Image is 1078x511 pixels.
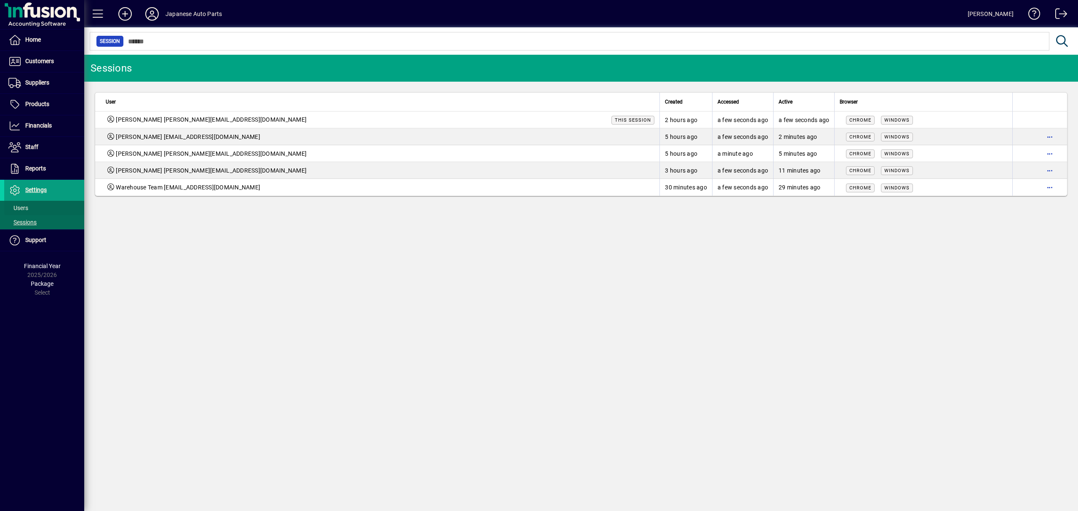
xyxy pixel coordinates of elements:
div: Mozilla/5.0 (Windows NT 10.0; Win64; x64) AppleWebKit/537.36 (KHTML, like Gecko) Chrome/141.0.0.0... [840,132,1007,141]
span: Products [25,101,49,107]
span: [PERSON_NAME] [PERSON_NAME][EMAIL_ADDRESS][DOMAIN_NAME] [116,115,307,124]
span: Session [100,37,120,45]
span: Package [31,280,53,287]
td: a minute ago [712,145,773,162]
a: Financials [4,115,84,136]
td: a few seconds ago [712,162,773,179]
span: Suppliers [25,79,49,86]
button: More options [1043,147,1057,160]
td: 2 hours ago [659,112,712,128]
div: Mozilla/5.0 (Windows NT 10.0; Win64; x64) AppleWebKit/537.36 (KHTML, like Gecko) Chrome/141.0.0.0... [840,149,1007,158]
a: Support [4,230,84,251]
span: Home [25,36,41,43]
td: a few seconds ago [712,128,773,145]
span: [PERSON_NAME] [PERSON_NAME][EMAIL_ADDRESS][DOMAIN_NAME] [116,166,307,175]
span: Customers [25,58,54,64]
div: Mozilla/5.0 (Windows NT 10.0; Win64; x64) AppleWebKit/537.36 (KHTML, like Gecko) Chrome/141.0.0.0... [840,115,1007,124]
span: Active [779,97,792,106]
td: 2 minutes ago [773,128,834,145]
span: This session [615,117,651,123]
button: More options [1043,130,1057,144]
a: Knowledge Base [1022,2,1041,29]
div: Sessions [91,61,132,75]
span: Settings [25,186,47,193]
td: 30 minutes ago [659,179,712,196]
a: Sessions [4,215,84,229]
button: More options [1043,164,1057,177]
span: Warehouse Team [EMAIL_ADDRESS][DOMAIN_NAME] [116,183,260,192]
span: Reports [25,165,46,172]
span: Users [8,205,28,211]
span: Windows [884,151,910,157]
span: Chrome [849,185,871,191]
span: Windows [884,117,910,123]
td: 5 hours ago [659,128,712,145]
button: More options [1043,181,1057,194]
span: [PERSON_NAME] [EMAIL_ADDRESS][DOMAIN_NAME] [116,133,260,141]
span: Sessions [8,219,37,226]
span: Windows [884,134,910,140]
span: User [106,97,116,106]
a: Logout [1049,2,1067,29]
button: Profile [139,6,165,21]
span: Chrome [849,151,871,157]
span: Staff [25,144,38,150]
button: Add [112,6,139,21]
a: Products [4,94,84,115]
span: Support [25,237,46,243]
a: Customers [4,51,84,72]
span: Browser [840,97,858,106]
a: Staff [4,137,84,158]
span: Windows [884,168,910,173]
div: [PERSON_NAME] [968,7,1014,21]
span: Financials [25,122,52,129]
td: 3 hours ago [659,162,712,179]
td: 5 hours ago [659,145,712,162]
div: Mozilla/5.0 (Windows NT 10.0; Win64; x64) AppleWebKit/537.36 (KHTML, like Gecko) Chrome/141.0.0.0... [840,183,1007,192]
span: Chrome [849,168,871,173]
span: [PERSON_NAME] [PERSON_NAME][EMAIL_ADDRESS][DOMAIN_NAME] [116,149,307,158]
td: a few seconds ago [712,179,773,196]
span: Accessed [718,97,739,106]
td: 29 minutes ago [773,179,834,196]
td: 11 minutes ago [773,162,834,179]
div: Mozilla/5.0 (Windows NT 10.0; Win64; x64) AppleWebKit/537.36 (KHTML, like Gecko) Chrome/141.0.0.0... [840,166,1007,175]
a: Users [4,201,84,215]
span: Chrome [849,117,871,123]
a: Suppliers [4,72,84,93]
td: 5 minutes ago [773,145,834,162]
span: Created [665,97,683,106]
td: a few seconds ago [712,112,773,128]
span: Windows [884,185,910,191]
div: Japanese Auto Parts [165,7,222,21]
td: a few seconds ago [773,112,834,128]
a: Home [4,29,84,51]
a: Reports [4,158,84,179]
span: Chrome [849,134,871,140]
span: Financial Year [24,263,61,269]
